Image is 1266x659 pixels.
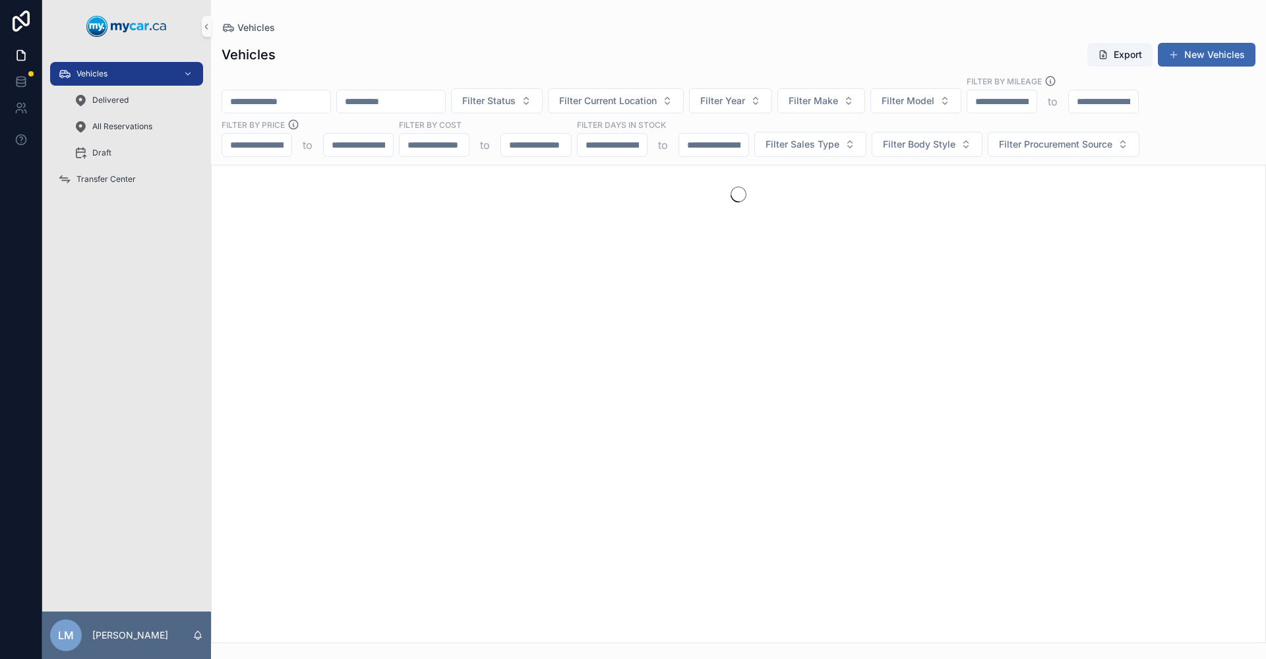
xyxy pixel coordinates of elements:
[92,121,152,132] span: All Reservations
[222,21,275,34] a: Vehicles
[883,138,955,151] span: Filter Body Style
[777,88,865,113] button: Select Button
[766,138,839,151] span: Filter Sales Type
[76,174,136,185] span: Transfer Center
[548,88,684,113] button: Select Button
[50,167,203,191] a: Transfer Center
[462,94,516,107] span: Filter Status
[577,119,666,130] label: Filter Days In Stock
[399,119,462,130] label: FILTER BY COST
[58,627,74,643] span: LM
[92,95,129,105] span: Delivered
[222,45,276,64] h1: Vehicles
[480,137,490,153] p: to
[66,88,203,112] a: Delivered
[882,94,934,107] span: Filter Model
[999,138,1112,151] span: Filter Procurement Source
[754,132,866,157] button: Select Button
[789,94,838,107] span: Filter Make
[689,88,772,113] button: Select Button
[42,53,211,208] div: scrollable content
[76,69,107,79] span: Vehicles
[92,629,168,642] p: [PERSON_NAME]
[559,94,657,107] span: Filter Current Location
[1158,43,1255,67] button: New Vehicles
[988,132,1139,157] button: Select Button
[222,119,285,130] label: FILTER BY PRICE
[1087,43,1153,67] button: Export
[451,88,543,113] button: Select Button
[700,94,745,107] span: Filter Year
[66,115,203,138] a: All Reservations
[237,21,275,34] span: Vehicles
[658,137,668,153] p: to
[92,148,111,158] span: Draft
[967,75,1042,87] label: Filter By Mileage
[872,132,982,157] button: Select Button
[66,141,203,165] a: Draft
[86,16,167,37] img: App logo
[1048,94,1058,109] p: to
[303,137,313,153] p: to
[870,88,961,113] button: Select Button
[50,62,203,86] a: Vehicles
